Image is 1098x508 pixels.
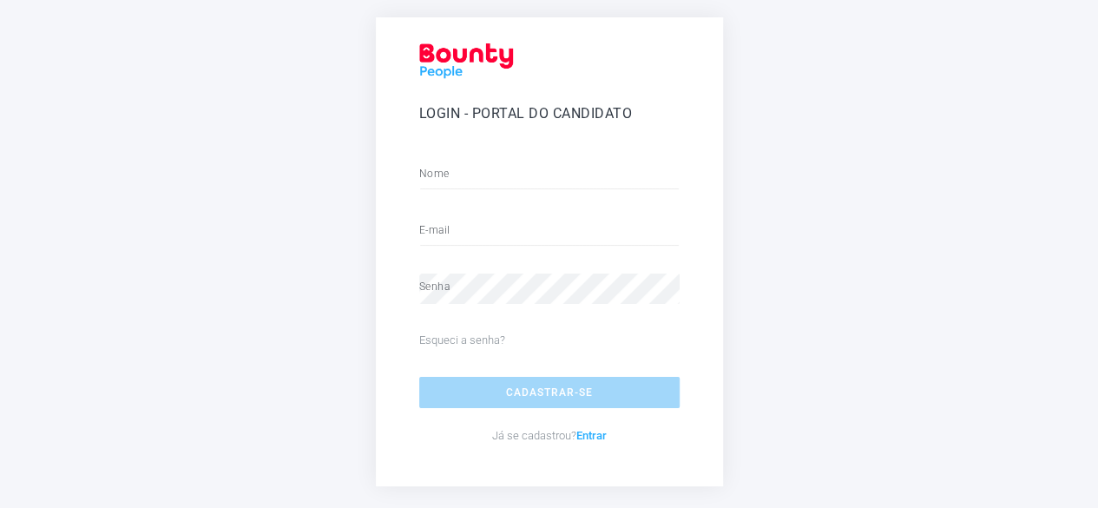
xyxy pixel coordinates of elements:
[419,377,680,408] button: Cadastrar-se
[419,426,680,446] p: Já se cadastrou?
[419,103,680,124] h5: Login - Portal do Candidato
[576,429,607,442] a: Entrar
[419,330,505,351] a: Esqueci a senha?
[419,43,513,82] img: Logo_Red.png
